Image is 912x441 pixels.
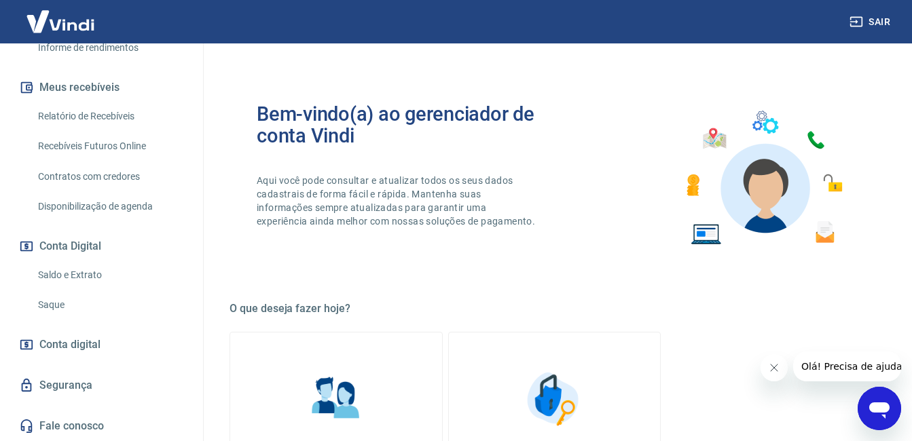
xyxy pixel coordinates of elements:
[33,163,187,191] a: Contratos com credores
[847,9,896,35] button: Sair
[33,261,187,289] a: Saldo e Extrato
[16,330,187,360] a: Conta digital
[16,370,187,400] a: Segurança
[761,354,788,381] iframe: Fechar mensagem
[16,1,105,42] img: Vindi
[520,365,588,433] img: Segurança
[793,351,901,381] iframe: Mensagem da empresa
[33,102,187,130] a: Relatório de Recebíveis
[230,302,879,315] h5: O que deseja fazer hoje?
[33,193,187,220] a: Disponibilização de agenda
[16,73,187,102] button: Meus recebíveis
[858,387,901,430] iframe: Botão para abrir a janela de mensagens
[16,411,187,441] a: Fale conosco
[302,365,370,433] img: Informações pessoais
[257,174,538,228] p: Aqui você pode consultar e atualizar todos os seus dados cadastrais de forma fácil e rápida. Mant...
[8,9,114,20] span: Olá! Precisa de ajuda?
[674,103,852,253] img: Imagem de um avatar masculino com diversos icones exemplificando as funcionalidades do gerenciado...
[16,231,187,261] button: Conta Digital
[33,34,187,62] a: Informe de rendimentos
[33,291,187,319] a: Saque
[39,335,101,354] span: Conta digital
[257,103,555,147] h2: Bem-vindo(a) ao gerenciador de conta Vindi
[33,132,187,160] a: Recebíveis Futuros Online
